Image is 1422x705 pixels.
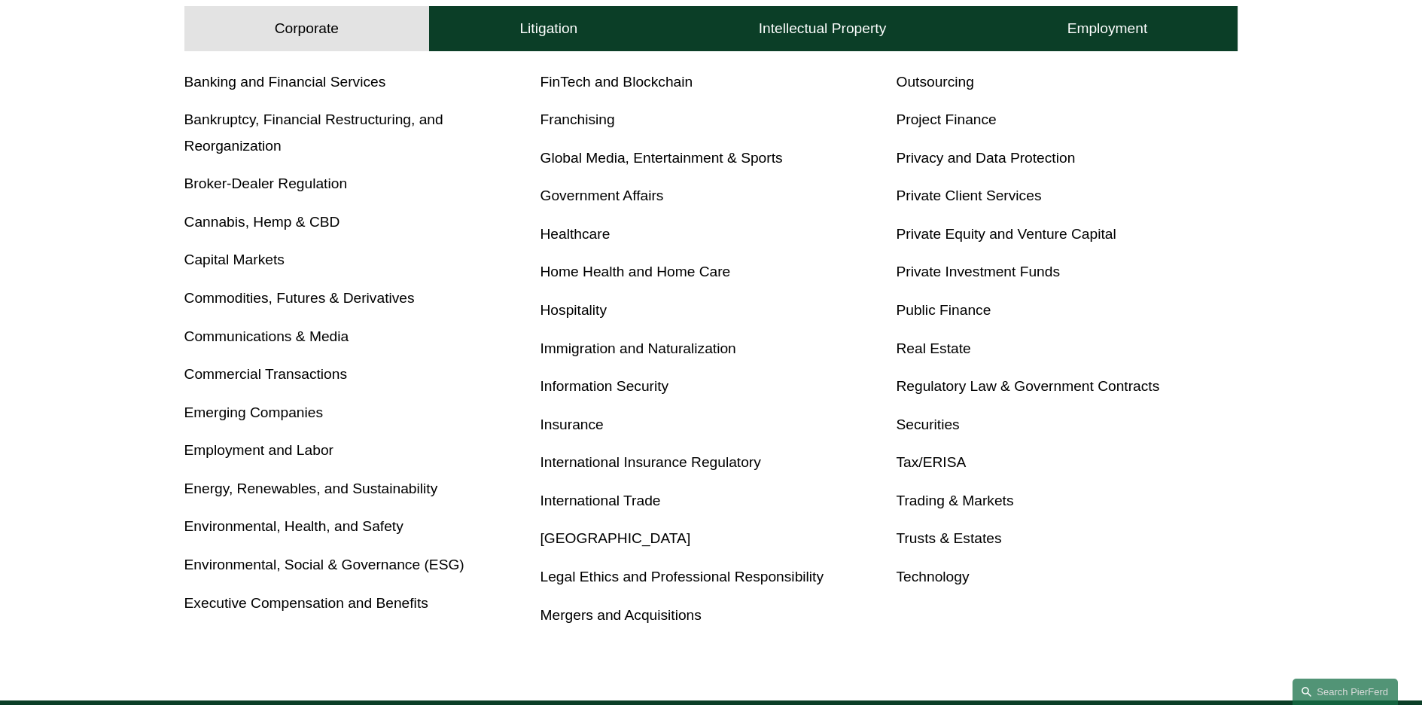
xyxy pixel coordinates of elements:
a: Private Investment Funds [896,264,1060,279]
a: Project Finance [896,111,996,127]
a: Outsourcing [896,74,973,90]
a: Privacy and Data Protection [896,150,1075,166]
a: Cannabis, Hemp & CBD [184,214,340,230]
a: Hospitality [540,302,607,318]
a: Trading & Markets [896,493,1013,508]
a: Tax/ERISA [896,454,966,470]
a: Bankruptcy, Financial Restructuring, and Reorganization [184,111,443,154]
a: FinTech and Blockchain [540,74,693,90]
a: International Trade [540,493,661,508]
a: Energy, Renewables, and Sustainability [184,481,438,496]
a: Trusts & Estates [896,530,1001,546]
a: Commodities, Futures & Derivatives [184,290,415,306]
a: Legal Ethics and Professional Responsibility [540,569,824,584]
a: Antitrust [184,35,237,51]
a: Private Equity and Venture Capital [896,226,1116,242]
a: Employment and Labor [184,442,333,458]
a: International Insurance Regulatory [540,454,761,470]
a: [GEOGRAPHIC_DATA] [540,530,691,546]
a: Securities [896,417,959,432]
h4: Intellectual Property [759,20,887,38]
a: Insurance [540,417,604,432]
h4: Litigation [519,20,577,38]
a: Communications & Media [184,328,349,344]
a: FDA [540,35,569,51]
a: Search this site [1293,679,1398,705]
a: Global Media, Entertainment & Sports [540,150,783,166]
a: Regulatory Law & Government Contracts [896,378,1159,394]
a: Mergers and Acquisitions [540,607,702,623]
a: Private Client Services [896,188,1041,203]
a: Technology [896,569,969,584]
a: Government Affairs [540,188,664,203]
a: Emerging Companies [184,404,324,420]
a: Environmental, Health, and Safety [184,518,403,534]
h4: Employment [1067,20,1148,38]
a: Home Health and Home Care [540,264,731,279]
a: Healthcare [540,226,611,242]
a: Executive Compensation and Benefits [184,595,428,611]
h4: Corporate [275,20,339,38]
a: Immigration and Naturalization [540,340,736,356]
a: Information Security [540,378,669,394]
a: Commercial Transactions [184,366,347,382]
a: Opinions [896,35,953,51]
a: Capital Markets [184,252,285,267]
a: Banking and Financial Services [184,74,386,90]
a: Environmental, Social & Governance (ESG) [184,557,464,572]
a: Franchising [540,111,615,127]
a: Broker-Dealer Regulation [184,175,348,191]
a: Public Finance [896,302,991,318]
a: Real Estate [896,340,970,356]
